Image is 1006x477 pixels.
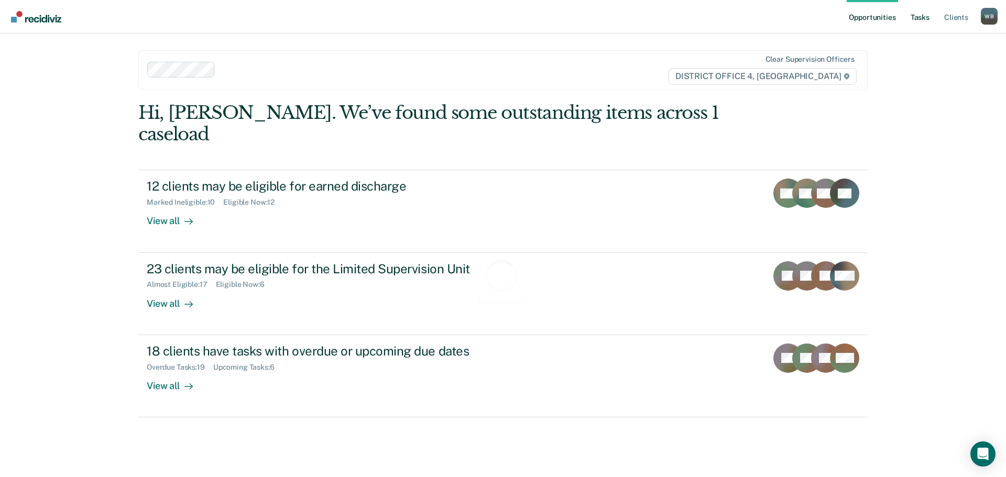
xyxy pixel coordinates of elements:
button: Profile dropdown button [981,8,998,25]
div: Clear supervision officers [766,55,855,64]
span: DISTRICT OFFICE 4, [GEOGRAPHIC_DATA] [669,68,857,85]
img: Recidiviz [11,11,61,23]
div: W B [981,8,998,25]
div: Loading data... [478,297,528,306]
div: Open Intercom Messenger [970,441,996,467]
